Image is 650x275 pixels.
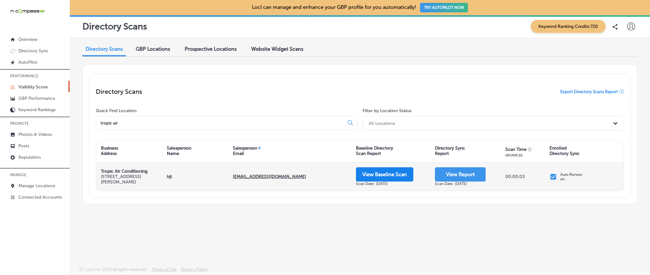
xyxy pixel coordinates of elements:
p: Auto Renew: on [560,172,583,181]
span: Prospective Locations [185,46,237,52]
div: HH:MM:SS [505,153,533,157]
div: Salesperson Email [233,145,257,156]
p: Overview [18,37,37,42]
a: Terms of Use [152,267,176,275]
p: Photos & Videos [18,132,52,137]
strong: hjt [167,174,172,179]
p: Manage Locations [18,183,55,189]
p: Locl, Inc. 2025 all rights reserved. [85,267,147,272]
img: 660ab0bf-5cc7-4cb8-ba1c-48b5ae0f18e60NCTV_CLogo_TV_Black_-500x88.png [10,8,45,14]
p: 00:00:03 [505,174,525,179]
div: Enrolled Directory Sync [549,145,580,156]
div: Scan Time [505,147,527,152]
div: Business Address [101,145,118,156]
label: Quick Find Location [96,108,136,113]
p: Keyword Rankings [18,107,56,112]
button: View Baseline Scan [356,167,413,182]
label: Filter by Location Status [363,108,411,113]
span: Website Widget Scans [251,46,303,52]
p: [STREET_ADDRESS][PERSON_NAME] [101,174,157,185]
div: Scan Date: [DATE] [435,182,486,186]
p: Visibility Score [18,84,48,90]
span: Directory Scans [86,46,123,52]
strong: Tropic Air Conditioning [101,169,148,174]
span: Export Directory Scans Report [560,89,618,94]
a: Privacy Policy [181,267,207,275]
p: AutoPilot [18,60,37,65]
div: Scan Date: [DATE] [356,182,413,186]
div: Salesperson Name [167,145,191,156]
p: Directory Sync [18,48,49,54]
p: Directory Scans [82,21,147,32]
button: TRY AUTOPILOT NOW [420,3,468,12]
p: Reputation [18,155,41,160]
div: Directory Sync Report [435,145,465,156]
div: All Locations [369,120,395,126]
p: GBP Performance [18,96,55,101]
strong: [EMAIL_ADDRESS][DOMAIN_NAME] [233,174,306,179]
button: Displays the total time taken to generate this report. [528,147,533,150]
p: Connected Accounts [18,195,62,200]
div: Baseline Directory Scan Report [356,145,393,156]
a: View Baseline Scan [356,172,413,177]
button: View Report [435,167,486,182]
p: Directory Scans [96,88,142,95]
input: All Locations [100,120,343,126]
span: Keyword Ranking Credits: 720 [531,20,606,33]
span: GBP Locations [136,46,170,52]
a: View Report [435,172,486,177]
p: Posts [18,143,29,149]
